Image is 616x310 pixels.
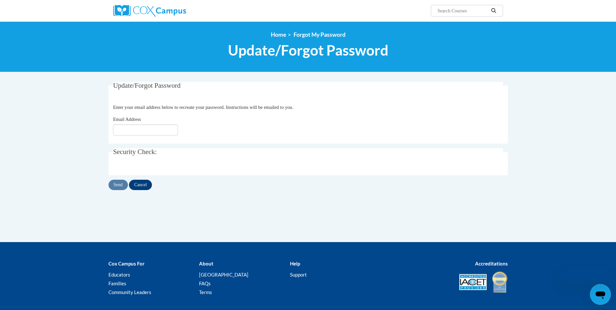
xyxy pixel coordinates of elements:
[113,105,293,110] span: Enter your email address below to recreate your password. Instructions will be emailed to you.
[459,274,487,290] img: Accredited IACET® Provider
[199,280,211,286] a: FAQs
[560,267,611,281] iframe: Message from company
[199,289,212,295] a: Terms
[290,261,300,266] b: Help
[113,117,141,122] span: Email Address
[108,280,126,286] a: Families
[113,5,186,17] img: Cox Campus
[492,271,508,293] img: IDA® Accredited
[129,180,152,190] input: Cancel
[108,289,151,295] a: Community Leaders
[489,7,498,15] button: Search
[108,261,145,266] b: Cox Campus For
[113,148,157,156] span: Security Check:
[199,272,248,278] a: [GEOGRAPHIC_DATA]
[113,5,237,17] a: Cox Campus
[290,272,307,278] a: Support
[271,31,286,38] a: Home
[437,7,489,15] input: Search Courses
[590,284,611,305] iframe: Button to launch messaging window
[294,31,346,38] span: Forgot My Password
[199,261,213,266] b: About
[113,124,178,136] input: Email
[475,261,508,266] b: Accreditations
[228,42,388,59] span: Update/Forgot Password
[113,82,181,89] span: Update/Forgot Password
[108,272,130,278] a: Educators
